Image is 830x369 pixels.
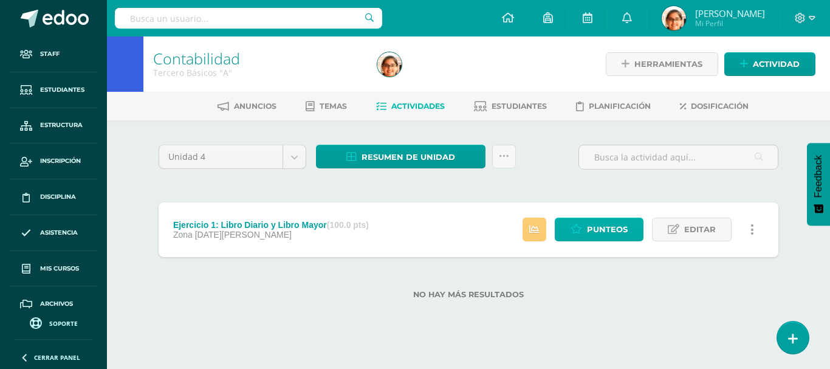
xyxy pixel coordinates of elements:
[606,52,718,76] a: Herramientas
[40,264,79,274] span: Mis cursos
[173,220,369,230] div: Ejercicio 1: Libro Diario y Libro Mayor
[153,67,363,78] div: Tercero Básicos 'A'
[753,53,800,75] span: Actividad
[115,8,382,29] input: Busca un usuario...
[579,145,778,169] input: Busca la actividad aquí...
[40,299,73,309] span: Archivos
[195,230,292,240] span: [DATE][PERSON_NAME]
[10,179,97,215] a: Disciplina
[306,97,347,116] a: Temas
[40,85,84,95] span: Estudiantes
[40,228,78,238] span: Asistencia
[10,143,97,179] a: Inscripción
[159,290,778,299] label: No hay más resultados
[813,155,824,198] span: Feedback
[377,52,402,77] img: 83dcd1ae463a5068b4a108754592b4a9.png
[695,18,765,29] span: Mi Perfil
[555,218,643,241] a: Punteos
[587,218,628,241] span: Punteos
[10,72,97,108] a: Estudiantes
[40,120,83,130] span: Estructura
[634,53,702,75] span: Herramientas
[10,215,97,251] a: Asistencia
[34,353,80,362] span: Cerrar panel
[684,218,716,241] span: Editar
[316,145,485,168] a: Resumen de unidad
[173,230,193,240] span: Zona
[320,102,347,111] span: Temas
[492,102,547,111] span: Estudiantes
[691,102,749,111] span: Dosificación
[10,251,97,287] a: Mis cursos
[662,6,686,30] img: 83dcd1ae463a5068b4a108754592b4a9.png
[10,108,97,144] a: Estructura
[218,97,276,116] a: Anuncios
[576,97,651,116] a: Planificación
[362,146,455,168] span: Resumen de unidad
[234,102,276,111] span: Anuncios
[391,102,445,111] span: Actividades
[376,97,445,116] a: Actividades
[807,143,830,226] button: Feedback - Mostrar encuesta
[168,145,273,168] span: Unidad 4
[680,97,749,116] a: Dosificación
[40,49,60,59] span: Staff
[327,220,369,230] strong: (100.0 pts)
[40,192,76,202] span: Disciplina
[474,97,547,116] a: Estudiantes
[589,102,651,111] span: Planificación
[153,48,240,69] a: Contabilidad
[724,52,815,76] a: Actividad
[49,319,78,328] span: Soporte
[159,145,306,168] a: Unidad 4
[153,50,363,67] h1: Contabilidad
[15,314,92,331] a: Soporte
[10,36,97,72] a: Staff
[10,286,97,322] a: Archivos
[695,7,765,19] span: [PERSON_NAME]
[40,156,81,166] span: Inscripción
